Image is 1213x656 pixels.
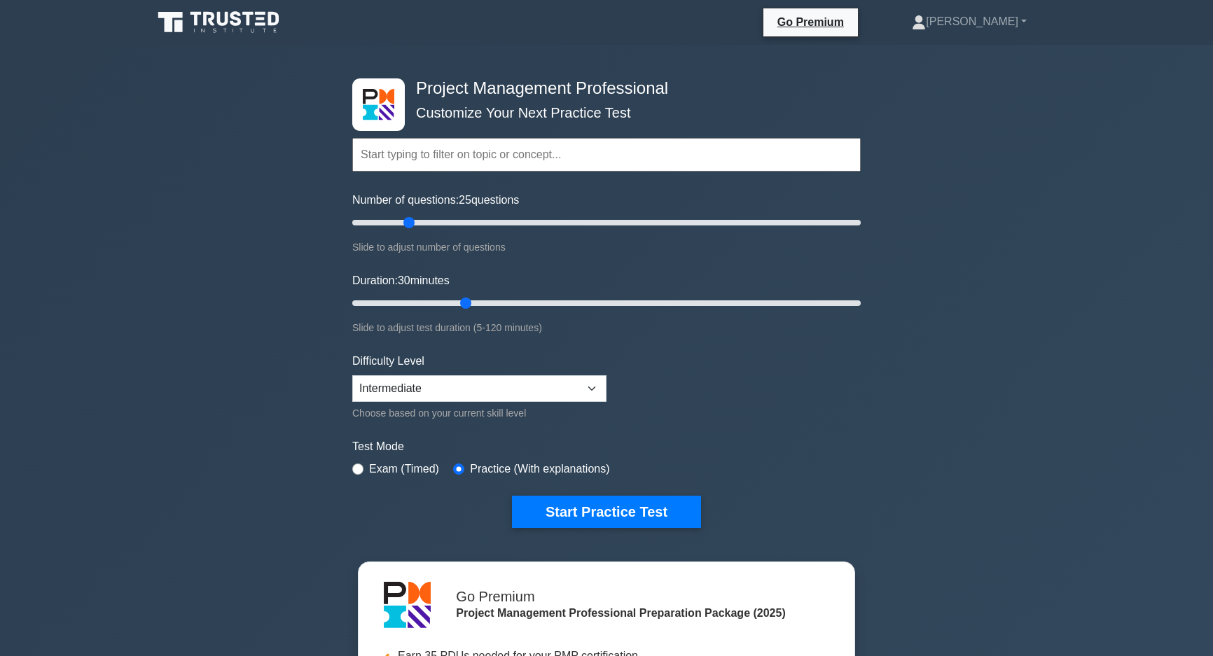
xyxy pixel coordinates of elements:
div: Slide to adjust test duration (5-120 minutes) [352,319,861,336]
label: Difficulty Level [352,353,424,370]
div: Choose based on your current skill level [352,405,606,421]
button: Start Practice Test [512,496,701,528]
a: [PERSON_NAME] [878,8,1060,36]
h4: Project Management Professional [410,78,792,99]
span: 30 [398,274,410,286]
input: Start typing to filter on topic or concept... [352,138,861,172]
label: Test Mode [352,438,861,455]
label: Number of questions: questions [352,192,519,209]
label: Practice (With explanations) [470,461,609,477]
span: 25 [459,194,471,206]
label: Exam (Timed) [369,461,439,477]
div: Slide to adjust number of questions [352,239,861,256]
label: Duration: minutes [352,272,450,289]
a: Go Premium [769,13,852,31]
